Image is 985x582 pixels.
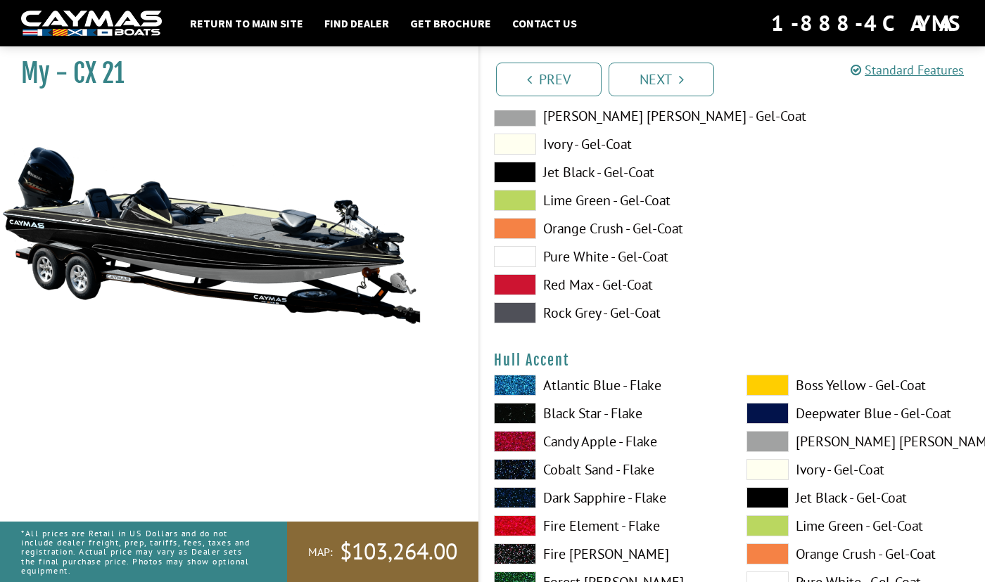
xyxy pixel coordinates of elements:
[494,190,718,211] label: Lime Green - Gel-Coat
[505,14,584,32] a: Contact Us
[340,537,457,567] span: $103,264.00
[746,543,971,564] label: Orange Crush - Gel-Coat
[496,63,602,96] a: Prev
[287,522,478,582] a: MAP:$103,264.00
[494,274,718,295] label: Red Max - Gel-Coat
[403,14,498,32] a: Get Brochure
[746,375,971,396] label: Boss Yellow - Gel-Coat
[493,60,985,96] ul: Pagination
[317,14,396,32] a: Find Dealer
[494,302,718,323] label: Rock Grey - Gel-Coat
[494,543,718,564] label: Fire [PERSON_NAME]
[851,62,964,78] a: Standard Features
[494,105,718,127] label: [PERSON_NAME] [PERSON_NAME] - Gel-Coat
[21,58,443,89] h1: My - CX 21
[494,246,718,267] label: Pure White - Gel-Coat
[21,11,162,37] img: white-logo-c9c8dbefe5ff5ceceb0f0178aa75bf4bb51f6bca0971e226c86eb53dfe498488.png
[21,522,255,582] p: *All prices are Retail in US Dollars and do not include dealer freight, prep, tariffs, fees, taxe...
[494,218,718,239] label: Orange Crush - Gel-Coat
[771,8,964,39] div: 1-888-4CAYMAS
[746,459,971,480] label: Ivory - Gel-Coat
[494,375,718,396] label: Atlantic Blue - Flake
[494,403,718,424] label: Black Star - Flake
[494,515,718,536] label: Fire Element - Flake
[494,162,718,183] label: Jet Black - Gel-Coat
[494,431,718,452] label: Candy Apple - Flake
[494,351,971,369] h4: Hull Accent
[183,14,310,32] a: Return to main site
[494,134,718,155] label: Ivory - Gel-Coat
[746,515,971,536] label: Lime Green - Gel-Coat
[746,487,971,508] label: Jet Black - Gel-Coat
[609,63,714,96] a: Next
[494,459,718,480] label: Cobalt Sand - Flake
[746,431,971,452] label: [PERSON_NAME] [PERSON_NAME] - Gel-Coat
[308,545,333,560] span: MAP:
[746,403,971,424] label: Deepwater Blue - Gel-Coat
[494,487,718,508] label: Dark Sapphire - Flake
